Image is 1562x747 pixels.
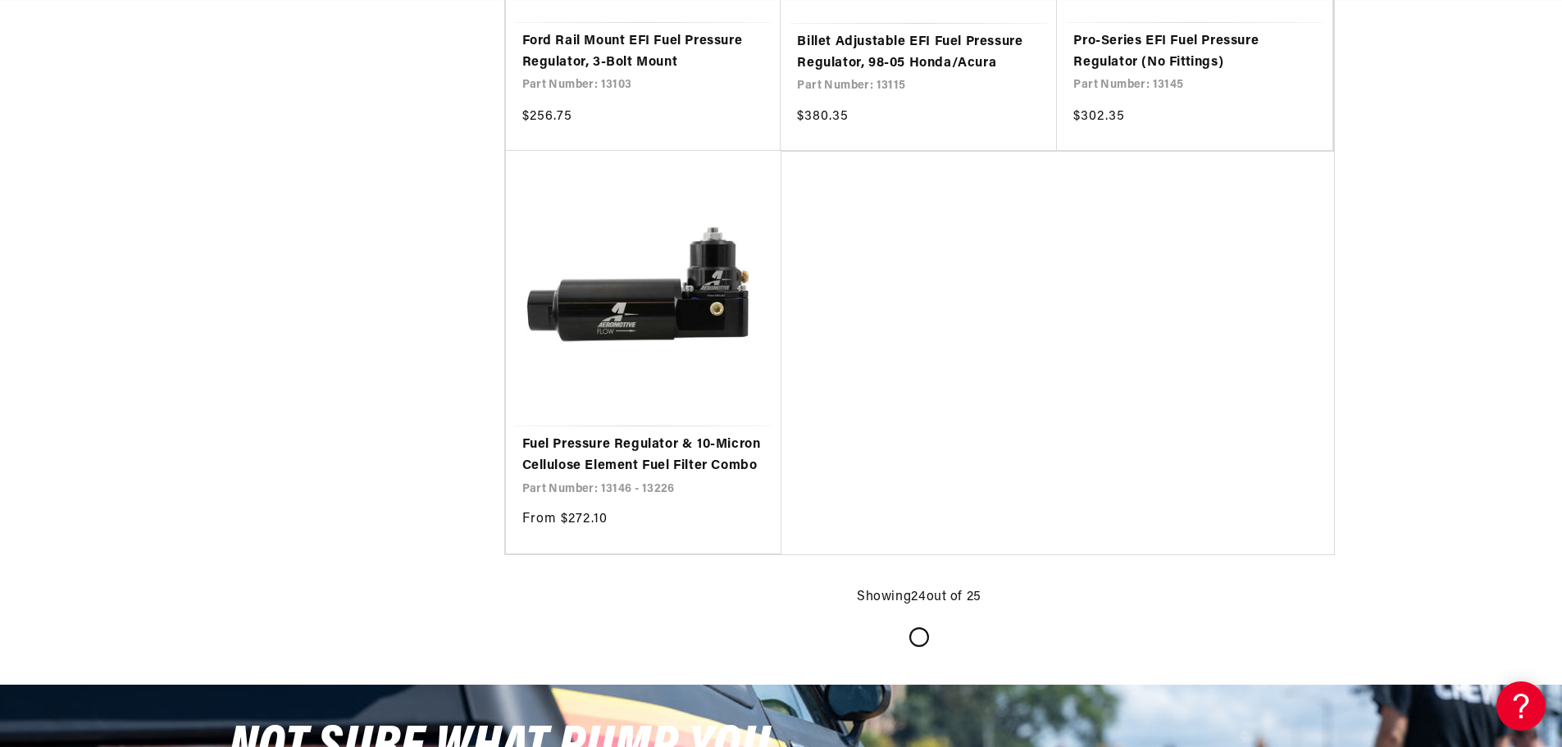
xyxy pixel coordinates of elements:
a: Fuel Pressure Regulator & 10-Micron Cellulose Element Fuel Filter Combo [522,435,765,476]
a: Billet Adjustable EFI Fuel Pressure Regulator, 98-05 Honda/Acura [797,32,1041,74]
span: 24 [911,590,926,604]
p: Showing out of 25 [857,587,981,608]
a: Ford Rail Mount EFI Fuel Pressure Regulator, 3-Bolt Mount [522,31,765,73]
a: Pro-Series EFI Fuel Pressure Regulator (No Fittings) [1073,31,1316,73]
